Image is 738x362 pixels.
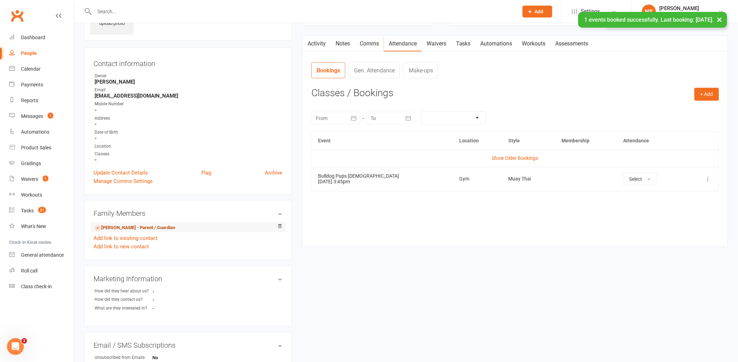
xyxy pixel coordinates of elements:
a: Class kiosk mode [9,279,74,294]
a: Manage Comms Settings [94,177,153,185]
a: People [9,45,74,61]
a: [PERSON_NAME] - Parent / Guardian [95,224,175,232]
div: Payments [21,82,43,87]
span: 1 [43,176,48,182]
div: Bulldog Thai Boxing School [660,12,718,18]
strong: No [152,355,193,360]
div: Messages [21,113,43,119]
strong: - [95,135,282,141]
div: Address [95,115,282,122]
h3: Family Members [94,210,282,217]
strong: - [95,107,282,113]
a: Tasks 21 [9,203,74,219]
a: Roll call [9,263,74,279]
div: Product Sales [21,145,51,150]
a: What's New [9,219,74,234]
div: Classes [95,151,282,157]
a: Add link to existing contact [94,234,158,242]
button: Add [523,6,552,17]
div: Tasks [21,208,34,213]
strong: - [152,297,193,303]
div: How did they contact us? [95,296,152,303]
div: Email [95,87,282,93]
a: Flag [201,169,211,177]
strong: - [152,289,193,294]
th: Event [312,132,453,150]
button: Select [623,173,657,185]
a: Bookings [311,62,345,78]
h3: Contact information [94,57,282,68]
div: Muay Thai [508,176,549,182]
th: Attendance [617,132,687,150]
th: Location [453,132,502,150]
a: Assessments [551,36,593,52]
span: 1 [48,113,53,119]
input: Search... [92,7,513,16]
a: Add link to new contact [94,242,149,251]
strong: [EMAIL_ADDRESS][DOMAIN_NAME] [95,93,282,99]
span: Select [629,176,642,182]
a: Reports [9,93,74,108]
a: Show Older Bookings [492,155,538,161]
a: Dashboard [9,30,74,45]
a: Payments [9,77,74,93]
a: Waivers 1 [9,171,74,187]
div: Calendar [21,66,41,72]
a: Activity [303,36,331,52]
strong: - [95,121,282,127]
a: Attendance [384,36,422,52]
th: Membership [556,132,617,150]
div: 1 events booked successfully. Last booking: [DATE]. [578,12,727,28]
a: Make-ups [404,62,438,78]
div: Workouts [21,192,42,198]
span: 1 [21,338,27,344]
div: Bulldog Pups [DEMOGRAPHIC_DATA] [318,173,447,179]
a: Automations [9,124,74,140]
div: Date of Birth [95,129,282,136]
div: General attendance [21,252,64,258]
a: Messages 1 [9,108,74,124]
div: Dashboard [21,35,45,40]
div: Unsubscribed from Emails [95,354,152,361]
div: Gym [460,176,496,182]
a: Notes [331,36,355,52]
h3: Marketing Information [94,275,282,283]
a: Archive [265,169,282,177]
a: Gen. Attendance [349,62,400,78]
a: Tasks [451,36,476,52]
div: What's New [21,223,46,229]
th: Style [502,132,556,150]
a: Workouts [517,36,551,52]
h3: Email / SMS Subscriptions [94,341,282,349]
div: Gradings [21,161,41,166]
span: Add [535,9,544,14]
a: Workouts [9,187,74,203]
a: Update Contact Details [94,169,148,177]
div: Waivers [21,176,38,182]
a: Product Sales [9,140,74,156]
iframe: Intercom live chat [7,338,24,355]
div: Reports [21,98,38,103]
a: Waivers [422,36,451,52]
a: Comms [355,36,384,52]
span: Settings [581,3,600,19]
span: 21 [38,207,46,213]
div: [PERSON_NAME] [660,5,718,12]
div: Class check-in [21,284,52,289]
strong: - [95,157,282,163]
strong: [PERSON_NAME] [95,79,282,85]
a: Automations [476,36,517,52]
div: Automations [21,129,49,135]
button: × [713,12,726,27]
a: General attendance kiosk mode [9,247,74,263]
a: Gradings [9,156,74,171]
a: Clubworx [8,7,26,24]
div: Mobile Number [95,101,282,107]
div: NS [642,5,656,19]
div: People [21,50,37,56]
div: Owner [95,73,282,79]
h3: Classes / Bookings [311,88,719,99]
div: Location [95,143,282,150]
button: + Add [695,88,719,100]
a: Calendar [9,61,74,77]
